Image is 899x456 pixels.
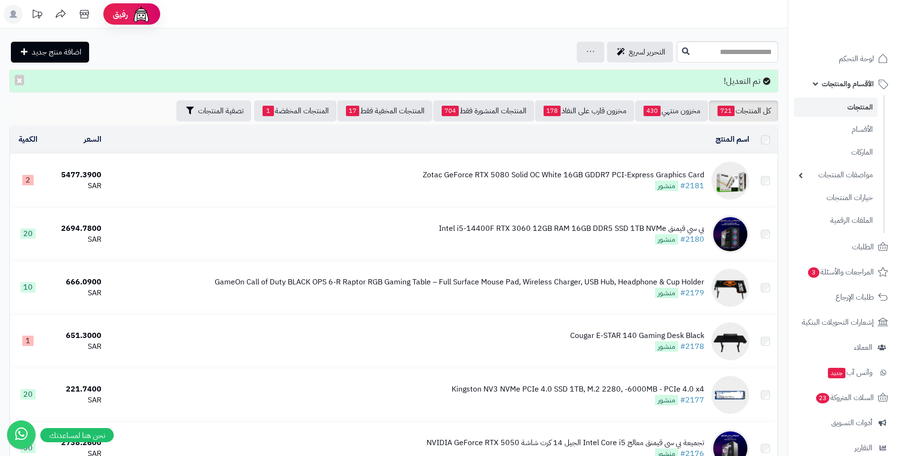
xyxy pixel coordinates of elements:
[22,336,34,346] span: 1
[808,267,819,278] span: 3
[570,330,704,341] div: Cougar E-STAR 140 Gaming Desk Black
[794,98,878,117] a: المنتجات
[831,416,872,429] span: أدوات التسويق
[711,162,749,200] img: Zotac GeForce RTX 5080 Solid OC White 16GB GDDR7 PCI-Express Graphics Card
[50,170,101,181] div: 5477.3900
[50,438,101,448] div: 2738.2600
[794,311,893,334] a: إشعارات التحويلات البنكية
[20,282,36,292] span: 10
[50,234,101,245] div: SAR
[50,330,101,341] div: 651.3000
[113,9,128,20] span: رفيق
[854,441,872,455] span: التقارير
[711,269,749,307] img: GameOn Call of Duty BLACK OPS 6-R Raptor RGB Gaming Table – Full Surface Mouse Pad, Wireless Char...
[794,411,893,434] a: أدوات التسويق
[25,5,49,26] a: تحديثات المنصة
[452,384,704,395] div: Kingston NV3 NVMe PCIe 4.0 SSD 1TB, M.2 2280, -6000MB - PCIe 4.0 x4
[852,240,874,254] span: الطلبات
[254,100,336,121] a: المنتجات المخفضة1
[655,288,678,298] span: منشور
[717,106,735,116] span: 721
[822,77,874,91] span: الأقسام والمنتجات
[794,47,893,70] a: لوحة التحكم
[835,291,874,304] span: طلبات الإرجاع
[439,223,704,234] div: بي سي قيمنق Intel i5-14400F RTX 3060 12GB RAM 16GB DDR5 SSD 1TB NVMe
[50,395,101,406] div: SAR
[655,234,678,245] span: منشور
[655,341,678,352] span: منشور
[18,134,37,145] a: الكمية
[711,376,749,414] img: Kingston NV3 NVMe PCIe 4.0 SSD 1TB, M.2 2280, -6000MB - PCIe 4.0 x4
[711,215,749,253] img: بي سي قيمنق Intel i5-14400F RTX 3060 12GB RAM 16GB DDR5 SSD 1TB NVMe
[711,322,749,360] img: Cougar E-STAR 140 Gaming Desk Black
[50,288,101,299] div: SAR
[84,134,101,145] a: السعر
[794,361,893,384] a: وآتس آبجديد
[794,210,878,231] a: الملفات الرقمية
[607,42,673,63] a: التحرير لسريع
[816,393,829,403] span: 23
[716,134,749,145] a: اسم المنتج
[794,286,893,309] a: طلبات الإرجاع
[794,386,893,409] a: السلات المتروكة23
[263,106,274,116] span: 1
[32,46,82,58] span: اضافة منتج جديد
[22,175,34,185] span: 2
[198,105,244,117] span: تصفية المنتجات
[794,336,893,359] a: العملاء
[794,165,878,185] a: مواصفات المنتجات
[50,341,101,352] div: SAR
[442,106,459,116] span: 704
[794,261,893,283] a: المراجعات والأسئلة3
[839,52,874,65] span: لوحة التحكم
[644,106,661,116] span: 430
[680,341,704,352] a: #2178
[9,70,778,92] div: تم التعديل!
[680,234,704,245] a: #2180
[629,46,665,58] span: التحرير لسريع
[50,181,101,192] div: SAR
[794,142,878,163] a: الماركات
[337,100,432,121] a: المنتجات المخفية فقط17
[132,5,151,24] img: ai-face.png
[655,395,678,405] span: منشور
[433,100,534,121] a: المنتجات المنشورة فقط704
[794,119,878,140] a: الأقسام
[709,100,778,121] a: كل المنتجات721
[50,277,101,288] div: 666.0900
[794,236,893,258] a: الطلبات
[176,100,251,121] button: تصفية المنتجات
[854,341,872,354] span: العملاء
[346,106,359,116] span: 17
[680,394,704,406] a: #2177
[827,366,872,379] span: وآتس آب
[11,42,89,63] a: اضافة منتج جديد
[807,265,874,279] span: المراجعات والأسئلة
[15,75,24,85] button: ×
[50,384,101,395] div: 221.7400
[427,438,704,448] div: تجميعة بي سي قيمنق معالج Intel Core i5 الجيل 14 كرت شاشة NVIDIA GeForce RTX 5050
[635,100,708,121] a: مخزون منتهي430
[50,223,101,234] div: 2694.7800
[20,389,36,400] span: 20
[20,228,36,239] span: 20
[215,277,704,288] div: GameOn Call of Duty BLACK OPS 6-R Raptor RGB Gaming Table – Full Surface Mouse Pad, Wireless Char...
[423,170,704,181] div: Zotac GeForce RTX 5080 Solid OC White 16GB GDDR7 PCI-Express Graphics Card
[535,100,634,121] a: مخزون قارب على النفاذ178
[680,287,704,299] a: #2179
[835,27,890,46] img: logo-2.png
[794,188,878,208] a: خيارات المنتجات
[828,368,845,378] span: جديد
[655,181,678,191] span: منشور
[680,180,704,192] a: #2181
[815,391,874,404] span: السلات المتروكة
[544,106,561,116] span: 178
[802,316,874,329] span: إشعارات التحويلات البنكية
